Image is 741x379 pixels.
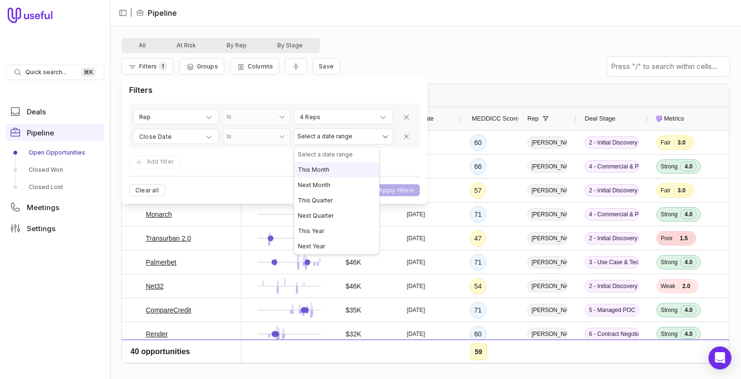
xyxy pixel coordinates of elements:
span: This Year [298,227,324,234]
span: This Month [298,166,329,173]
span: Next Year [298,243,325,250]
span: Next Quarter [298,212,334,219]
span: Next Month [298,181,330,189]
div: Select a date range [294,147,379,162]
span: This Quarter [298,197,333,204]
